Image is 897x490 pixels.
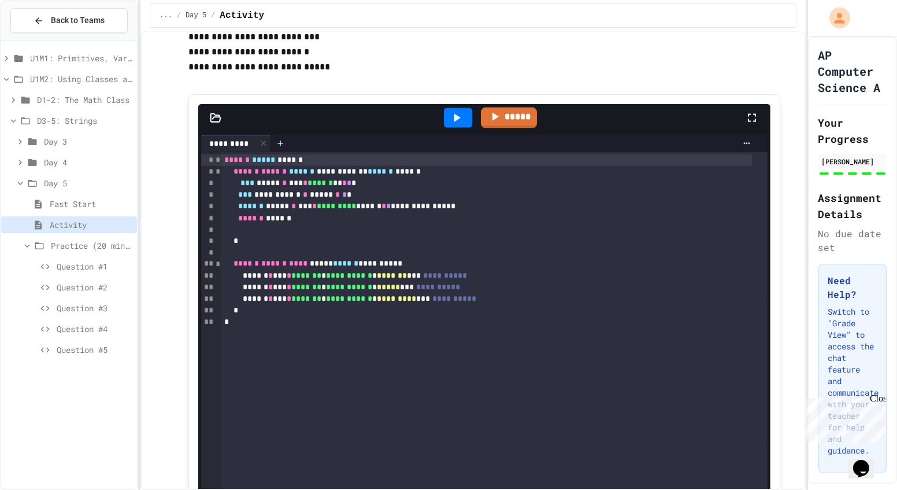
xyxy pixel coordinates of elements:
span: D3-5: Strings [37,115,132,127]
span: ... [160,11,172,20]
iframe: chat widget [848,444,885,478]
span: Activity [220,9,264,23]
span: Question #3 [57,302,132,314]
span: U1M2: Using Classes and Objects [30,73,132,85]
span: Day 5 [44,177,132,189]
span: Back to Teams [51,14,105,27]
span: Question #5 [57,344,132,356]
div: My Account [817,5,853,31]
span: D1-2: The Math Class [37,94,132,106]
span: / [211,11,215,20]
div: [PERSON_NAME] [822,156,883,167]
h2: Assignment Details [818,190,887,222]
span: Day 5 [186,11,206,20]
span: / [177,11,181,20]
span: Day 3 [44,135,132,148]
span: Day 4 [44,156,132,168]
h2: Your Progress [818,115,887,147]
iframe: chat widget [801,393,885,443]
span: Activity [50,219,132,231]
div: No due date set [818,227,887,255]
button: Back to Teams [10,8,128,33]
h3: Need Help? [828,274,877,301]
span: Fast Start [50,198,132,210]
div: Chat with us now!Close [5,5,80,73]
span: Question #1 [57,260,132,272]
span: Practice (20 mins) [51,240,132,252]
p: Switch to "Grade View" to access the chat feature and communicate with your teacher for help and ... [828,306,877,456]
span: Question #2 [57,281,132,293]
span: U1M1: Primitives, Variables, Basic I/O [30,52,132,64]
span: Question #4 [57,323,132,335]
h1: AP Computer Science A [818,47,887,95]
